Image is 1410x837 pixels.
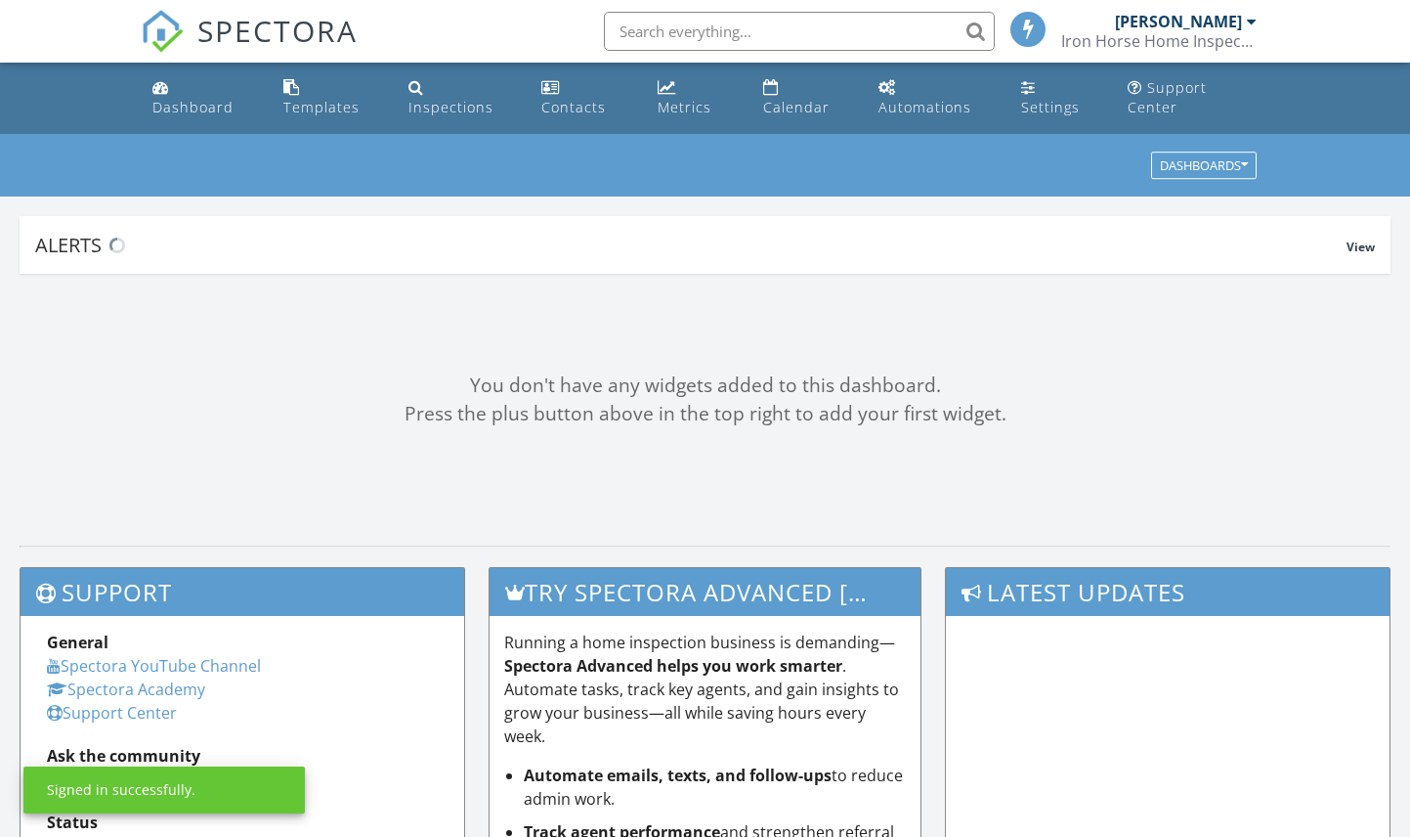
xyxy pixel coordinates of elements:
[504,631,907,748] p: Running a home inspection business is demanding— . Automate tasks, track key agents, and gain ins...
[524,764,907,811] li: to reduce admin work.
[1013,70,1104,126] a: Settings
[21,568,464,616] h3: Support
[276,70,386,126] a: Templates
[145,70,259,126] a: Dashboard
[878,98,971,116] div: Automations
[658,98,711,116] div: Metrics
[946,568,1389,616] h3: Latest Updates
[401,70,518,126] a: Inspections
[604,12,995,51] input: Search everything...
[1115,12,1242,31] div: [PERSON_NAME]
[152,98,234,116] div: Dashboard
[1128,78,1207,116] div: Support Center
[1061,31,1257,51] div: Iron Horse Home Inspection LLC
[1346,239,1375,255] span: View
[141,10,184,53] img: The Best Home Inspection Software - Spectora
[755,70,855,126] a: Calendar
[1021,98,1080,116] div: Settings
[47,780,195,800] div: Signed in successfully.
[541,98,606,116] div: Contacts
[47,632,108,653] strong: General
[47,655,261,677] a: Spectora YouTube Channel
[20,372,1390,400] div: You don't have any widgets added to this dashboard.
[534,70,634,126] a: Contacts
[47,679,205,700] a: Spectora Academy
[408,98,493,116] div: Inspections
[504,655,842,677] strong: Spectora Advanced helps you work smarter
[871,70,998,126] a: Automations (Basic)
[283,98,360,116] div: Templates
[524,765,832,786] strong: Automate emails, texts, and follow-ups
[650,70,740,126] a: Metrics
[197,10,358,51] span: SPECTORA
[1120,70,1264,126] a: Support Center
[490,568,921,616] h3: Try spectora advanced [DATE]
[141,26,358,67] a: SPECTORA
[20,400,1390,428] div: Press the plus button above in the top right to add your first widget.
[35,232,1346,258] div: Alerts
[47,702,177,724] a: Support Center
[47,811,438,834] div: Status
[47,744,438,768] div: Ask the community
[1160,159,1248,173] div: Dashboards
[1151,153,1257,180] button: Dashboards
[763,98,830,116] div: Calendar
